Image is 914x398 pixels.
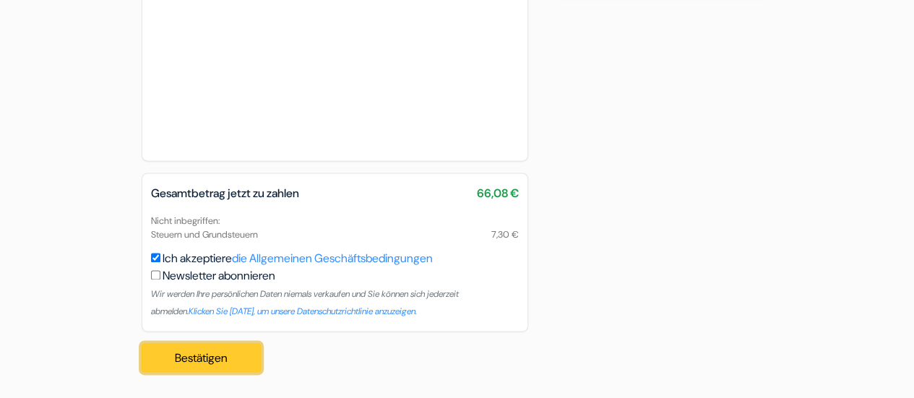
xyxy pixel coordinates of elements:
font: Ich akzeptiere [163,251,232,266]
a: die Allgemeinen Geschäftsbedingungen [232,251,433,266]
a: Klicken Sie [DATE], um unsere Datenschutzrichtlinie anzuzeigen. [189,306,417,317]
font: Newsletter abonnieren [163,268,275,283]
font: Steuern und Grundsteuern [151,228,258,241]
font: Wir werden Ihre persönlichen Daten niemals verkaufen und Sie können sich jederzeit abmelden. [151,288,459,317]
font: Nicht inbegriffen: [151,215,220,227]
button: Bestätigen [142,343,262,372]
font: Bestätigen [175,350,228,365]
font: 7,30 € [491,228,519,241]
font: 66,08 € [477,186,519,201]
